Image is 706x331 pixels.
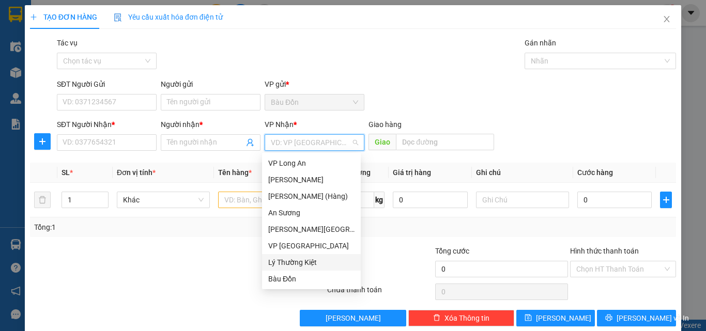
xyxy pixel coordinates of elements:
div: Người gửi [161,78,260,90]
div: Bàu Đồn [9,9,91,21]
div: VP Long An [262,155,361,171]
div: [PERSON_NAME] [268,174,355,185]
button: Close [652,5,681,34]
div: SĐT Người Gửi [57,78,157,90]
span: close [663,15,671,23]
span: user-add [246,138,254,147]
label: Hình thức thanh toán [570,247,639,255]
button: delete [34,192,51,208]
div: [PERSON_NAME] (Hàng) [268,191,355,202]
div: Lý Thường Kiệt [262,254,361,271]
button: plus [34,133,51,150]
span: Tổng cước [435,247,469,255]
label: Gán nhãn [525,39,556,47]
button: [PERSON_NAME] [300,310,406,326]
div: 0833505735 [99,46,204,60]
div: Dương Minh Châu [262,221,361,238]
input: VD: Bàn, Ghế [218,192,311,208]
div: VP Tân Bình [262,238,361,254]
div: [PERSON_NAME][GEOGRAPHIC_DATA] [268,224,355,235]
input: 0 [393,192,467,208]
span: Giao hàng [369,120,402,129]
span: Xóa Thông tin [444,312,489,324]
img: icon [114,13,122,22]
th: Ghi chú [472,163,573,183]
span: delete [433,314,440,322]
div: VP [GEOGRAPHIC_DATA] [268,240,355,251]
button: save[PERSON_NAME] [516,310,595,326]
span: Tên hàng [218,168,252,177]
span: Cước hàng [577,168,613,177]
input: Ghi Chú [476,192,569,208]
div: 0908253787 [9,34,91,48]
div: Tổng: 1 [34,222,273,233]
div: ĐỨC [99,34,204,46]
span: plus [30,13,37,21]
div: Mỹ Hương (Hàng) [262,188,361,204]
span: Gửi: [9,10,25,21]
span: SL [62,168,70,177]
div: Lý Thường Kiệt [268,257,355,268]
div: Người nhận [161,119,260,130]
span: [PERSON_NAME] và In [617,312,689,324]
span: save [525,314,532,322]
span: [PERSON_NAME] [326,312,381,324]
div: VP Long An [268,157,355,169]
div: Bàu Đồn [262,271,361,287]
span: VP Nhận [265,120,294,129]
input: Dọc đường [396,134,494,150]
span: kg [374,192,385,208]
div: ẢNH [9,21,91,34]
div: Chưa thanh toán [326,284,434,302]
span: Giá trị hàng [393,168,431,177]
div: BX [GEOGRAPHIC_DATA] [99,9,204,34]
label: Tác vụ [57,39,78,47]
span: TẠO ĐƠN HÀNG [30,13,97,21]
span: Bàu Đồn [271,94,358,110]
div: 30.000 [8,67,93,79]
span: Đơn vị tính [117,168,156,177]
span: CR : [8,68,24,78]
span: [PERSON_NAME] [536,312,591,324]
div: An Sương [268,207,355,218]
div: Bàu Đồn [268,273,355,285]
div: VP gửi [265,78,364,90]
span: Nhận: [99,10,124,21]
div: An Sương [262,204,361,221]
button: printer[PERSON_NAME] và In [597,310,676,326]
span: Yêu cầu xuất hóa đơn điện tử [114,13,223,21]
span: Khác [123,192,204,208]
div: SĐT Người Nhận [57,119,157,130]
span: plus [661,196,671,204]
span: plus [35,137,50,146]
button: plus [660,192,672,208]
span: Giao [369,134,396,150]
div: Mỹ Hương [262,171,361,188]
button: deleteXóa Thông tin [408,310,514,326]
span: printer [605,314,612,322]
